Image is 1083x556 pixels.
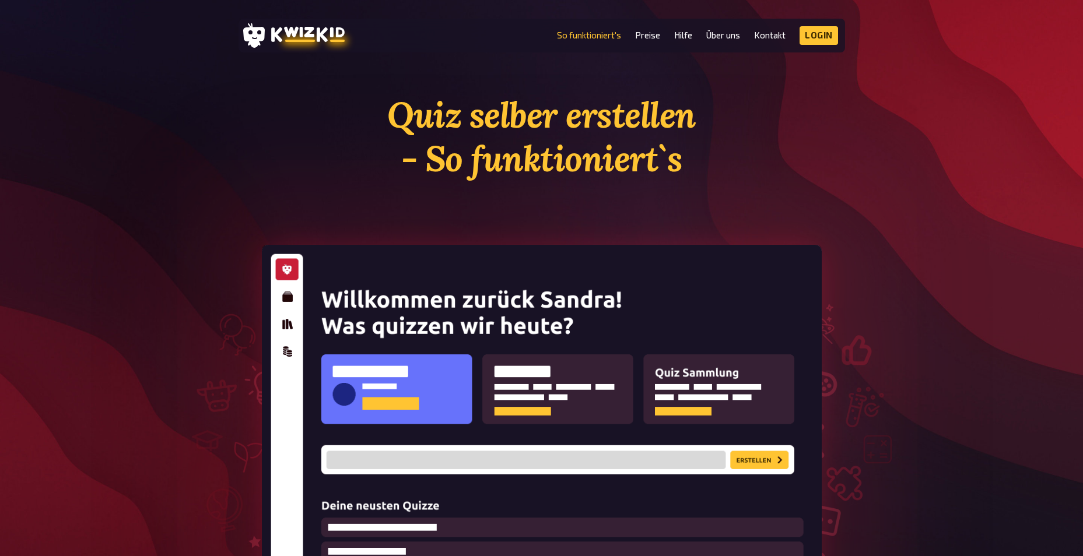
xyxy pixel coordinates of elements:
h1: Quiz selber erstellen - So funktioniert`s [262,93,822,181]
a: Hilfe [674,30,692,40]
a: Login [800,26,838,45]
a: Kontakt [754,30,786,40]
a: Preise [635,30,660,40]
a: So funktioniert's [557,30,621,40]
a: Über uns [706,30,740,40]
